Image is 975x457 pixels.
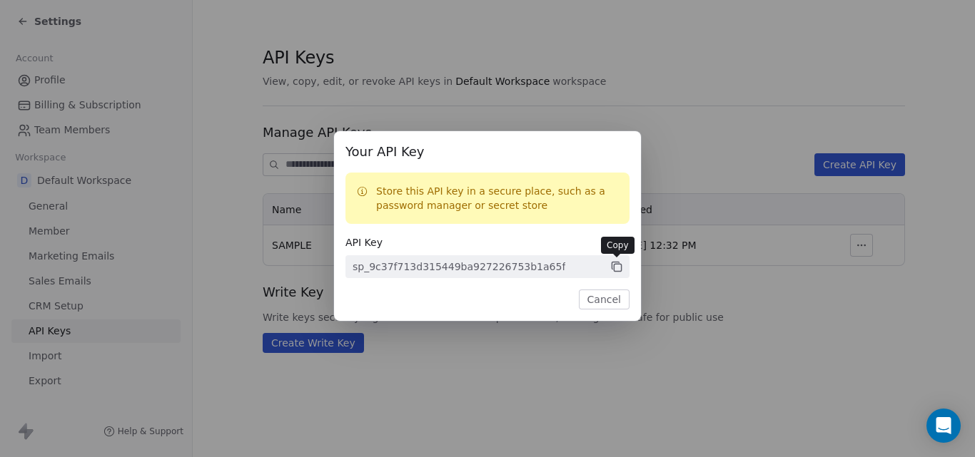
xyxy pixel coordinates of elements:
[345,235,630,250] span: API Key
[353,260,565,274] div: sp_9c37f713d315449ba927226753b1a65f
[607,240,629,251] p: Copy
[579,289,630,309] button: Cancel
[376,184,618,212] p: Store this API key in a secure place, such as a password manager or secret store
[345,143,630,161] span: Your API Key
